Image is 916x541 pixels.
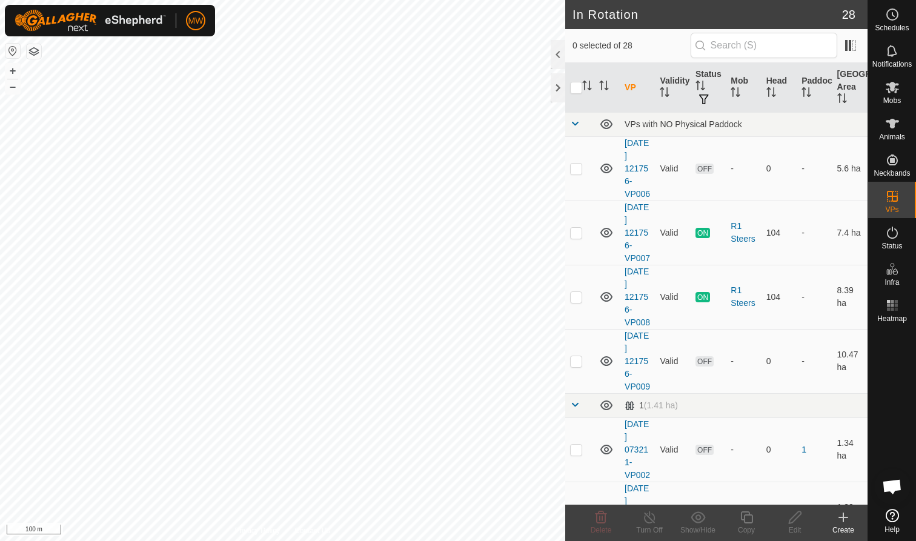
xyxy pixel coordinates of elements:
[762,136,797,201] td: 0
[731,284,756,310] div: R1 Steers
[572,39,691,52] span: 0 selected of 28
[731,162,756,175] div: -
[625,419,650,480] a: [DATE] 073211-VP002
[797,265,832,329] td: -
[868,504,916,538] a: Help
[801,445,806,454] a: 1
[874,170,910,177] span: Neckbands
[884,526,900,533] span: Help
[655,63,690,113] th: Validity
[582,82,592,92] p-sorticon: Activate to sort
[655,329,690,393] td: Valid
[832,417,868,482] td: 1.34 ha
[832,63,868,113] th: [GEOGRAPHIC_DATA] Area
[872,61,912,68] span: Notifications
[234,525,280,536] a: Privacy Policy
[837,95,847,105] p-sorticon: Activate to sort
[27,44,41,59] button: Map Layers
[832,329,868,393] td: 10.47 ha
[842,5,855,24] span: 28
[877,315,907,322] span: Heatmap
[832,201,868,265] td: 7.4 ha
[625,267,650,327] a: [DATE] 121756-VP008
[884,279,899,286] span: Infra
[625,525,674,536] div: Turn Off
[797,136,832,201] td: -
[883,97,901,104] span: Mobs
[797,329,832,393] td: -
[875,24,909,32] span: Schedules
[572,7,842,22] h2: In Rotation
[695,356,714,367] span: OFF
[762,417,797,482] td: 0
[691,63,726,113] th: Status
[731,220,756,245] div: R1 Steers
[620,63,655,113] th: VP
[655,201,690,265] td: Valid
[644,400,678,410] span: (1.41 ha)
[188,15,204,27] span: MW
[881,242,902,250] span: Status
[655,265,690,329] td: Valid
[5,44,20,58] button: Reset Map
[801,89,811,99] p-sorticon: Activate to sort
[674,525,722,536] div: Show/Hide
[731,355,756,368] div: -
[655,417,690,482] td: Valid
[695,228,710,238] span: ON
[660,89,669,99] p-sorticon: Activate to sort
[762,201,797,265] td: 104
[691,33,837,58] input: Search (S)
[762,329,797,393] td: 0
[766,89,776,99] p-sorticon: Activate to sort
[695,82,705,92] p-sorticon: Activate to sort
[771,525,819,536] div: Edit
[832,265,868,329] td: 8.39 ha
[832,136,868,201] td: 5.6 ha
[797,201,832,265] td: -
[819,525,868,536] div: Create
[655,136,690,201] td: Valid
[695,164,714,174] span: OFF
[762,63,797,113] th: Head
[625,400,678,411] div: 1
[695,445,714,455] span: OFF
[731,443,756,456] div: -
[726,63,761,113] th: Mob
[5,79,20,94] button: –
[294,525,330,536] a: Contact Us
[625,119,863,129] div: VPs with NO Physical Paddock
[625,202,650,263] a: [DATE] 121756-VP007
[625,138,650,199] a: [DATE] 121756-VP006
[695,292,710,302] span: ON
[599,82,609,92] p-sorticon: Activate to sort
[722,525,771,536] div: Copy
[731,89,740,99] p-sorticon: Activate to sort
[625,331,650,391] a: [DATE] 121756-VP009
[797,63,832,113] th: Paddock
[5,64,20,78] button: +
[879,133,905,141] span: Animals
[885,206,898,213] span: VPs
[762,265,797,329] td: 104
[874,468,911,505] div: Open chat
[591,526,612,534] span: Delete
[15,10,166,32] img: Gallagher Logo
